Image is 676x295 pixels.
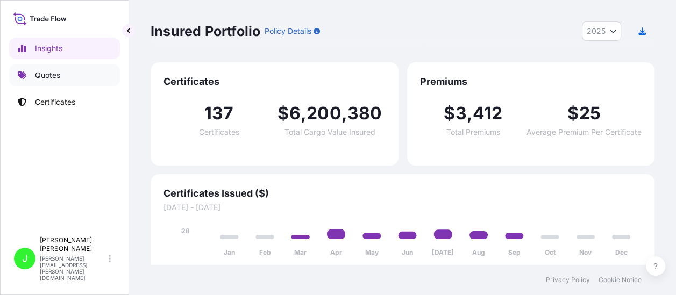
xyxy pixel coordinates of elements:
a: Insights [9,38,120,59]
span: 25 [579,105,600,122]
span: , [301,105,307,122]
span: Certificates Issued ($) [163,187,642,200]
span: 412 [473,105,503,122]
tspan: May [365,248,379,256]
tspan: Mar [294,248,307,256]
tspan: Dec [615,248,627,256]
a: Quotes [9,64,120,86]
tspan: Oct [544,248,556,256]
a: Certificates [9,91,120,113]
p: Certificates [35,97,75,107]
p: Quotes [35,70,60,81]
p: [PERSON_NAME] [PERSON_NAME] [40,236,106,253]
span: , [341,105,347,122]
span: [DATE] - [DATE] [163,202,642,213]
span: J [22,253,27,264]
a: Cookie Notice [599,276,642,284]
span: $ [277,105,289,122]
span: Total Cargo Value Insured [284,128,375,136]
span: Certificates [199,128,239,136]
p: Insights [35,43,62,54]
tspan: Jan [224,248,235,256]
span: $ [444,105,455,122]
tspan: Apr [330,248,342,256]
button: Year Selector [582,21,621,41]
p: [PERSON_NAME][EMAIL_ADDRESS][PERSON_NAME][DOMAIN_NAME] [40,255,106,281]
span: Average Premium Per Certificate [526,128,642,136]
tspan: [DATE] [432,248,454,256]
p: Insured Portfolio [151,23,260,40]
tspan: 28 [181,227,190,235]
tspan: Nov [579,248,592,256]
span: $ [567,105,579,122]
p: Policy Details [265,26,311,37]
tspan: Jun [402,248,413,256]
tspan: Aug [472,248,485,256]
span: Certificates [163,75,386,88]
tspan: Sep [508,248,521,256]
span: 2025 [587,26,606,37]
span: 6 [289,105,301,122]
a: Privacy Policy [546,276,590,284]
span: 200 [307,105,341,122]
tspan: Feb [259,248,271,256]
span: Total Premiums [446,128,500,136]
span: 380 [347,105,382,122]
span: Premiums [420,75,642,88]
span: , [467,105,473,122]
span: 3 [455,105,466,122]
span: 137 [204,105,234,122]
